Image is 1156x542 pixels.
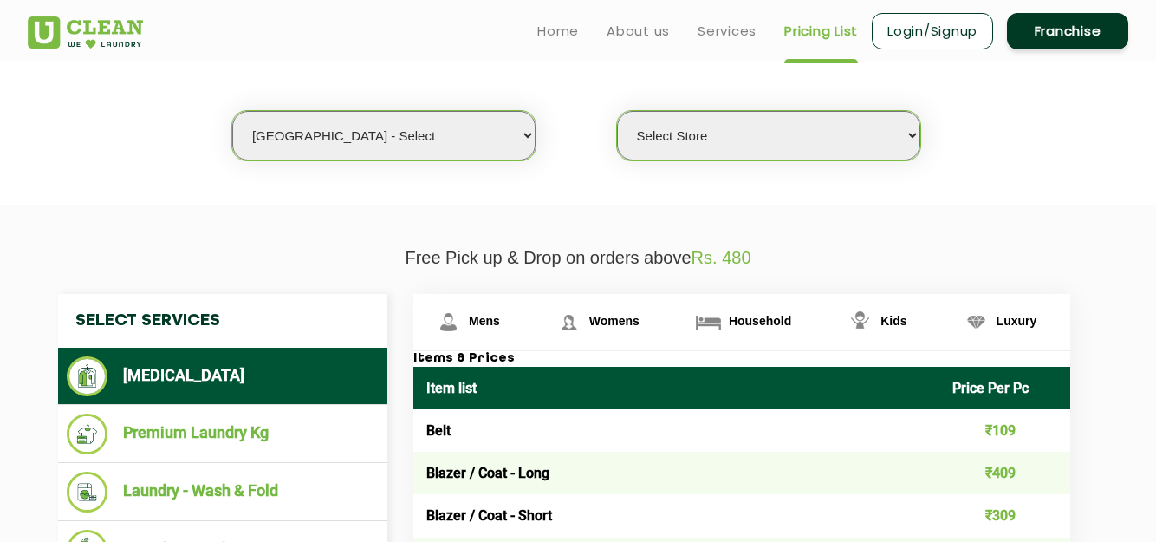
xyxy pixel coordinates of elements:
h4: Select Services [58,294,387,348]
td: Belt [413,409,939,452]
a: Login/Signup [872,13,993,49]
li: Premium Laundry Kg [67,414,379,454]
img: Household [693,307,724,337]
td: ₹409 [939,452,1071,494]
span: Kids [880,314,906,328]
img: Womens [554,307,584,337]
img: Dry Cleaning [67,356,107,396]
td: ₹109 [939,409,1071,452]
a: Pricing List [784,21,858,42]
p: Free Pick up & Drop on orders above [28,248,1128,268]
li: Laundry - Wash & Fold [67,472,379,513]
h3: Items & Prices [413,351,1070,367]
li: [MEDICAL_DATA] [67,356,379,396]
td: Blazer / Coat - Long [413,452,939,494]
th: Item list [413,367,939,409]
span: Household [729,314,791,328]
img: Kids [845,307,875,337]
span: Mens [469,314,500,328]
a: Services [698,21,757,42]
img: Premium Laundry Kg [67,414,107,454]
a: Home [537,21,579,42]
a: About us [607,21,670,42]
a: Franchise [1007,13,1128,49]
img: Mens [433,307,464,337]
span: Luxury [997,314,1037,328]
th: Price Per Pc [939,367,1071,409]
span: Rs. 480 [692,248,751,267]
span: Womens [589,314,640,328]
img: Luxury [961,307,991,337]
td: ₹309 [939,494,1071,537]
img: UClean Laundry and Dry Cleaning [28,16,143,49]
img: Laundry - Wash & Fold [67,472,107,513]
td: Blazer / Coat - Short [413,494,939,537]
